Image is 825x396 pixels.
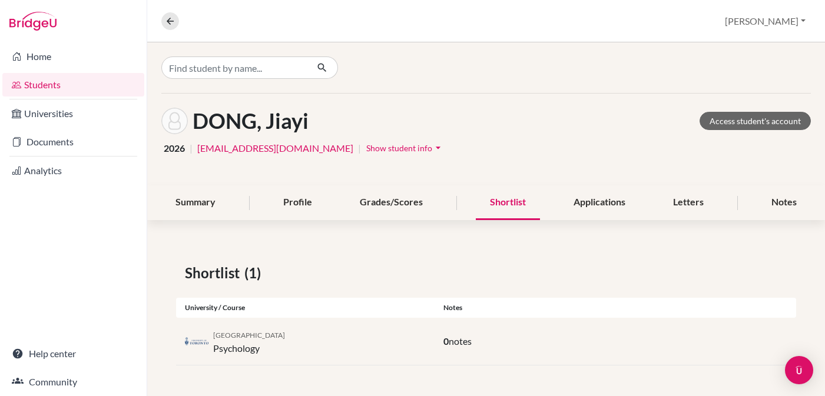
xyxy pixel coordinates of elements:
[2,45,144,68] a: Home
[213,327,285,355] div: Psychology
[659,185,718,220] div: Letters
[161,185,230,220] div: Summary
[346,185,437,220] div: Grades/Scores
[435,302,796,313] div: Notes
[757,185,811,220] div: Notes
[559,185,640,220] div: Applications
[476,185,540,220] div: Shortlist
[2,130,144,154] a: Documents
[2,102,144,125] a: Universities
[358,141,361,155] span: |
[9,12,57,31] img: Bridge-U
[185,337,208,346] img: ca_tor_9z1g8r0r.png
[2,159,144,182] a: Analytics
[176,302,435,313] div: University / Course
[2,342,144,365] a: Help center
[720,10,811,32] button: [PERSON_NAME]
[185,262,244,284] span: Shortlist
[2,370,144,394] a: Community
[443,335,449,347] span: 0
[2,73,144,96] a: Students
[161,108,188,134] img: Jiayi DONG's avatar
[366,143,432,153] span: Show student info
[164,141,185,155] span: 2026
[213,331,285,340] span: [GEOGRAPHIC_DATA]
[161,56,307,79] input: Find student by name...
[432,142,444,154] i: arrow_drop_down
[193,108,309,134] h1: DONG, Jiayi
[269,185,326,220] div: Profile
[197,141,353,155] a: [EMAIL_ADDRESS][DOMAIN_NAME]
[244,262,266,284] span: (1)
[190,141,193,155] span: |
[366,139,445,157] button: Show student infoarrow_drop_down
[700,112,811,130] a: Access student's account
[785,356,813,384] div: Open Intercom Messenger
[449,335,472,347] span: notes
